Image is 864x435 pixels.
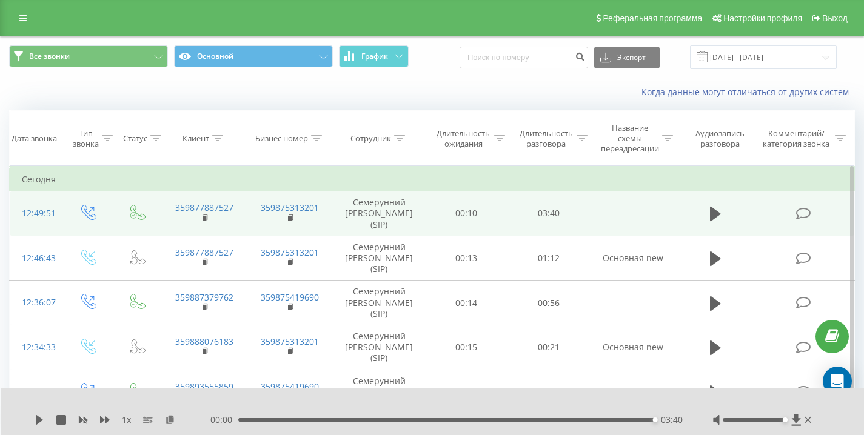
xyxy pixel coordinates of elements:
[22,336,50,359] div: 12:34:33
[339,45,409,67] button: График
[261,291,319,303] a: 359875419690
[507,281,590,325] td: 00:56
[333,370,425,414] td: Семерунний [PERSON_NAME] (SIP)
[261,336,319,347] a: 359875313201
[641,86,855,98] a: Когда данные могут отличаться от других систем
[603,13,702,23] span: Реферальная программа
[822,13,848,23] span: Выход
[73,128,99,149] div: Тип звонка
[687,128,752,149] div: Аудиозапись разговора
[174,45,333,67] button: Основной
[761,128,832,149] div: Комментарий/категория звонка
[12,133,57,144] div: Дата звонка
[507,370,590,414] td: 00:53
[175,291,233,303] a: 359887379762
[175,202,233,213] a: 359877887527
[783,417,788,422] div: Accessibility label
[22,247,50,270] div: 12:46:43
[261,380,319,392] a: 359875419690
[333,191,425,236] td: Семерунний [PERSON_NAME] (SIP)
[261,202,319,213] a: 359875313201
[723,13,802,23] span: Настройки профиля
[507,191,590,236] td: 03:40
[425,325,507,370] td: 00:15
[460,47,588,68] input: Поиск по номеру
[425,191,507,236] td: 00:10
[22,380,50,403] div: 12:17:51
[261,247,319,258] a: 359875313201
[122,414,131,426] span: 1 x
[594,47,660,68] button: Экспорт
[661,414,683,426] span: 03:40
[425,281,507,325] td: 00:14
[425,236,507,281] td: 00:13
[333,236,425,281] td: Семерунний [PERSON_NAME] (SIP)
[22,202,50,225] div: 12:49:51
[333,325,425,370] td: Семерунний [PERSON_NAME] (SIP)
[333,281,425,325] td: Семерунний [PERSON_NAME] (SIP)
[823,367,852,396] div: Open Intercom Messenger
[9,45,168,67] button: Все звонки
[10,167,855,191] td: Сегодня
[22,291,50,314] div: 12:36:07
[519,128,574,149] div: Длительность разговора
[350,133,391,144] div: Сотрудник
[175,380,233,392] a: 359893555859
[590,325,676,370] td: Основная new
[175,336,233,347] a: 359888076183
[601,123,659,154] div: Название схемы переадресации
[590,236,676,281] td: Основная new
[183,133,209,144] div: Клиент
[425,370,507,414] td: 00:14
[436,128,491,149] div: Длительность ожидания
[507,236,590,281] td: 01:12
[255,133,308,144] div: Бизнес номер
[210,414,238,426] span: 00:00
[361,52,388,61] span: График
[175,247,233,258] a: 359877887527
[653,417,658,422] div: Accessibility label
[507,325,590,370] td: 00:21
[29,51,70,61] span: Все звонки
[123,133,147,144] div: Статус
